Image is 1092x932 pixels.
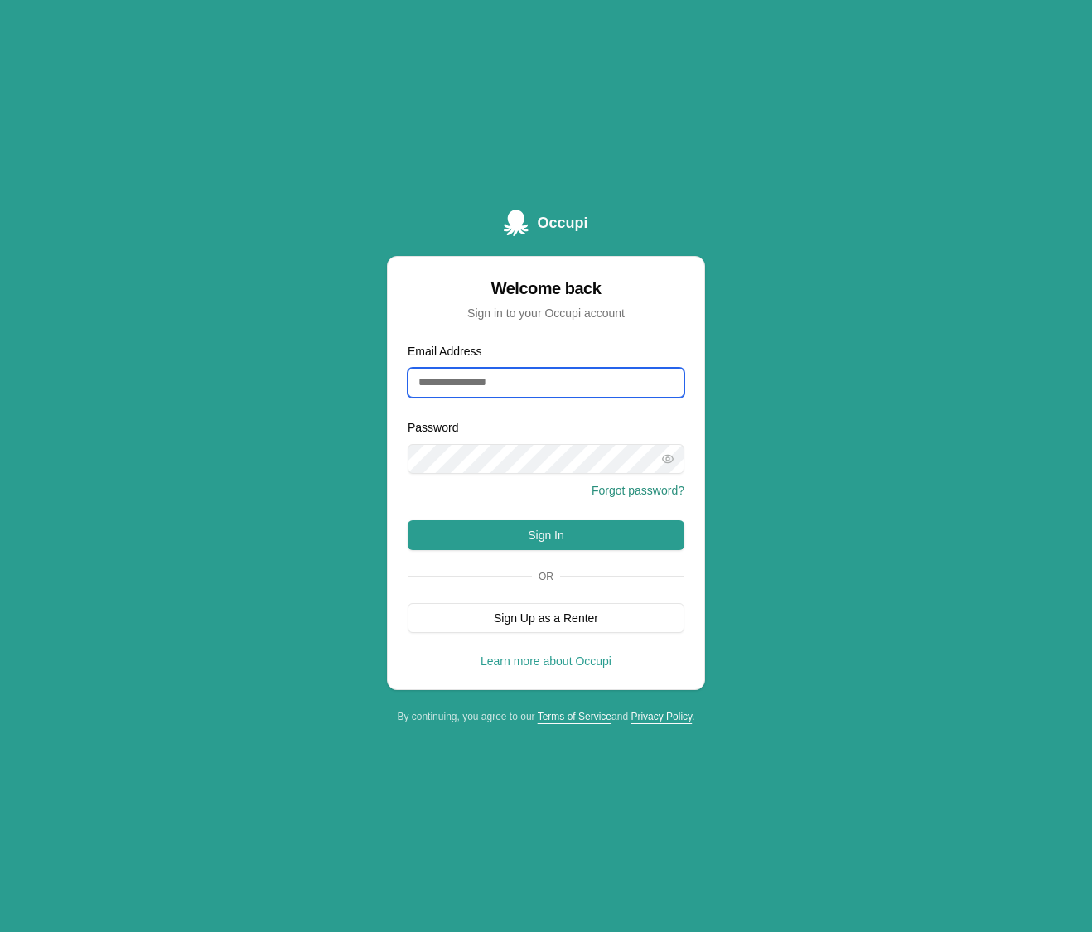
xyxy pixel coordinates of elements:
span: Occupi [537,211,587,234]
div: Sign in to your Occupi account [408,305,684,321]
label: Password [408,421,458,434]
div: Welcome back [408,277,684,300]
a: Terms of Service [538,711,611,722]
div: By continuing, you agree to our and . [387,710,705,723]
button: Sign Up as a Renter [408,603,684,633]
button: Forgot password? [592,482,684,499]
a: Occupi [504,210,587,236]
a: Learn more about Occupi [481,654,611,668]
label: Email Address [408,345,481,358]
span: Or [532,570,560,583]
a: Privacy Policy [631,711,692,722]
button: Sign In [408,520,684,550]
